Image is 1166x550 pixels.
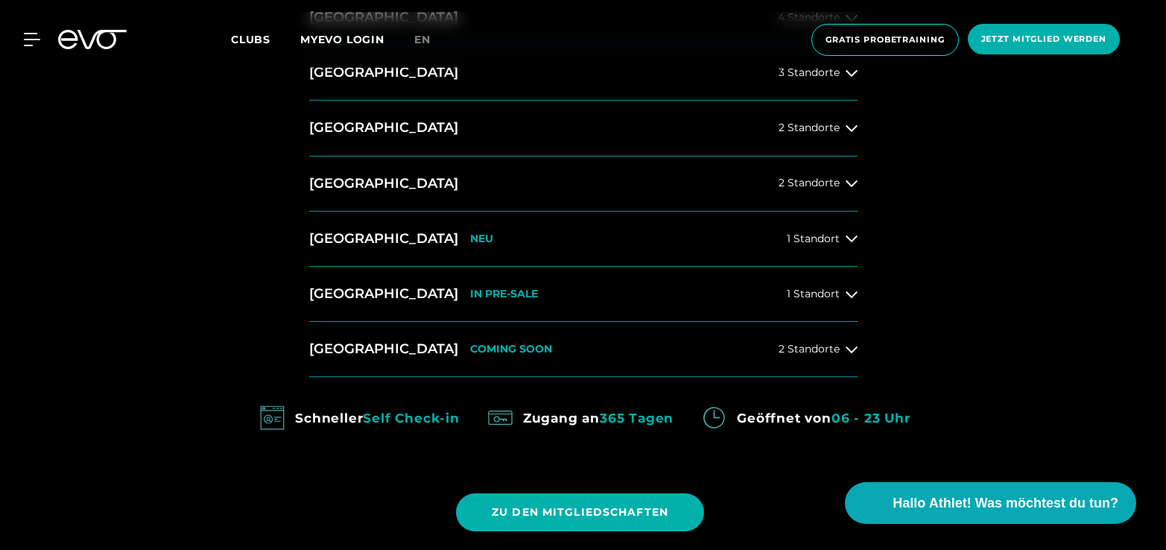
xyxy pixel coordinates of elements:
a: Clubs [231,32,300,46]
span: ZU DEN MITGLIEDSCHAFTEN [492,505,668,520]
div: Zugang an [523,406,674,430]
button: [GEOGRAPHIC_DATA]COMING SOON2 Standorte [309,322,858,377]
p: COMING SOON [470,343,552,355]
button: [GEOGRAPHIC_DATA]2 Standorte [309,157,858,212]
button: [GEOGRAPHIC_DATA]IN PRE-SALE1 Standort [309,267,858,322]
div: Geöffnet von [737,406,910,430]
span: 2 Standorte [779,122,840,133]
span: en [414,33,431,46]
span: Clubs [231,33,270,46]
img: evofitness [256,401,289,434]
button: [GEOGRAPHIC_DATA]2 Standorte [309,101,858,156]
span: 1 Standort [787,233,840,244]
h2: [GEOGRAPHIC_DATA] [309,174,458,193]
em: Self Check-in [363,411,459,426]
a: en [414,31,449,48]
button: [GEOGRAPHIC_DATA]NEU1 Standort [309,212,858,267]
em: 06 - 23 Uhr [831,411,910,426]
h2: [GEOGRAPHIC_DATA] [309,230,458,248]
button: Hallo Athlet! Was möchtest du tun? [845,482,1136,524]
a: ZU DEN MITGLIEDSCHAFTEN [456,482,710,543]
span: Gratis Probetraining [826,34,945,46]
div: Schneller [295,406,460,430]
p: NEU [470,233,493,245]
img: evofitness [697,401,731,434]
span: Jetzt Mitglied werden [981,33,1106,45]
span: Hallo Athlet! Was möchtest du tun? [893,493,1118,513]
span: 2 Standorte [779,344,840,355]
h2: [GEOGRAPHIC_DATA] [309,340,458,358]
img: evofitness [484,401,517,434]
em: 365 Tagen [600,411,674,426]
h2: [GEOGRAPHIC_DATA] [309,118,458,137]
a: Gratis Probetraining [807,24,963,56]
span: 1 Standort [787,288,840,300]
span: 2 Standorte [779,177,840,189]
a: Jetzt Mitglied werden [963,24,1124,56]
a: MYEVO LOGIN [300,33,384,46]
p: IN PRE-SALE [470,288,538,300]
h2: [GEOGRAPHIC_DATA] [309,285,458,303]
